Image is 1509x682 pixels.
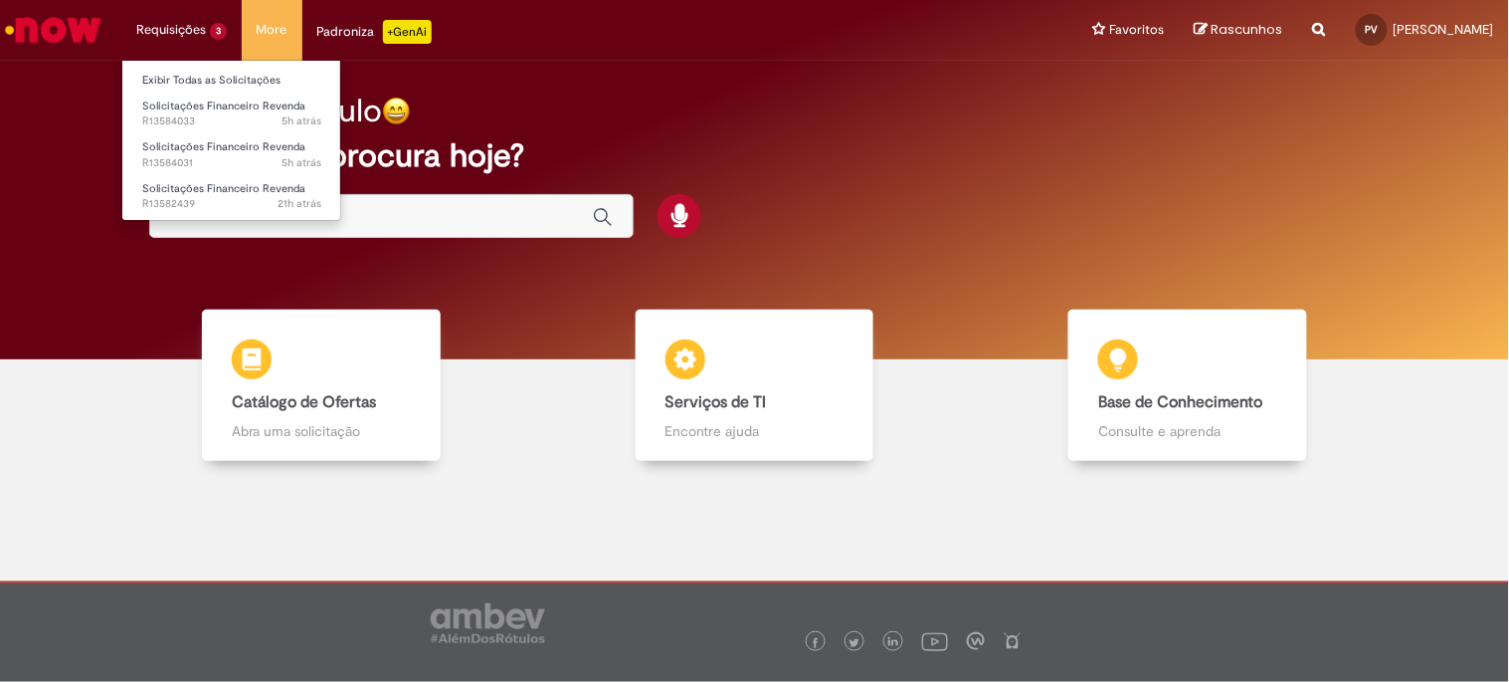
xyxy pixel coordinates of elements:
p: Consulte e aprenda [1098,421,1277,441]
span: [PERSON_NAME] [1394,21,1494,38]
time: 01/10/2025 07:34:25 [282,114,321,128]
img: logo_footer_youtube.png [922,628,948,654]
a: Serviços de TI Encontre ajuda [538,310,972,462]
p: Encontre ajuda [665,421,845,441]
a: Aberto R13582439 : Solicitações Financeiro Revenda [122,178,341,215]
span: 21h atrás [278,196,321,211]
img: logo_footer_workplace.png [967,632,985,650]
a: Rascunhos [1195,21,1283,40]
span: 5h atrás [282,155,321,170]
img: ServiceNow [2,10,104,50]
time: 30/09/2025 15:38:03 [278,196,321,211]
a: Aberto R13584033 : Solicitações Financeiro Revenda [122,96,341,132]
span: Solicitações Financeiro Revenda [142,181,305,196]
img: logo_footer_linkedin.png [888,637,898,649]
img: logo_footer_facebook.png [811,638,821,648]
span: R13584033 [142,114,321,129]
h2: O que você procura hoje? [149,138,1359,173]
span: Solicitações Financeiro Revenda [142,99,305,114]
div: Padroniza [317,20,432,44]
b: Catálogo de Ofertas [232,392,376,412]
img: logo_footer_twitter.png [849,638,859,648]
b: Serviços de TI [665,392,767,412]
span: Requisições [136,20,206,40]
a: Exibir Todas as Solicitações [122,70,341,92]
span: More [257,20,287,40]
img: logo_footer_naosei.png [1004,632,1022,650]
ul: Requisições [121,60,341,221]
a: Base de Conhecimento Consulte e aprenda [971,310,1405,462]
p: Abra uma solicitação [232,421,411,441]
p: +GenAi [383,20,432,44]
span: 3 [210,23,227,40]
time: 01/10/2025 07:33:35 [282,155,321,170]
b: Base de Conhecimento [1098,392,1262,412]
img: happy-face.png [382,97,411,125]
span: Rascunhos [1212,20,1283,39]
img: logo_footer_ambev_rotulo_gray.png [431,603,545,643]
span: R13582439 [142,196,321,212]
span: 5h atrás [282,114,321,128]
span: Favoritos [1110,20,1165,40]
span: R13584031 [142,155,321,171]
a: Aberto R13584031 : Solicitações Financeiro Revenda [122,136,341,173]
span: PV [1366,23,1379,36]
span: Solicitações Financeiro Revenda [142,139,305,154]
a: Catálogo de Ofertas Abra uma solicitação [104,310,538,462]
